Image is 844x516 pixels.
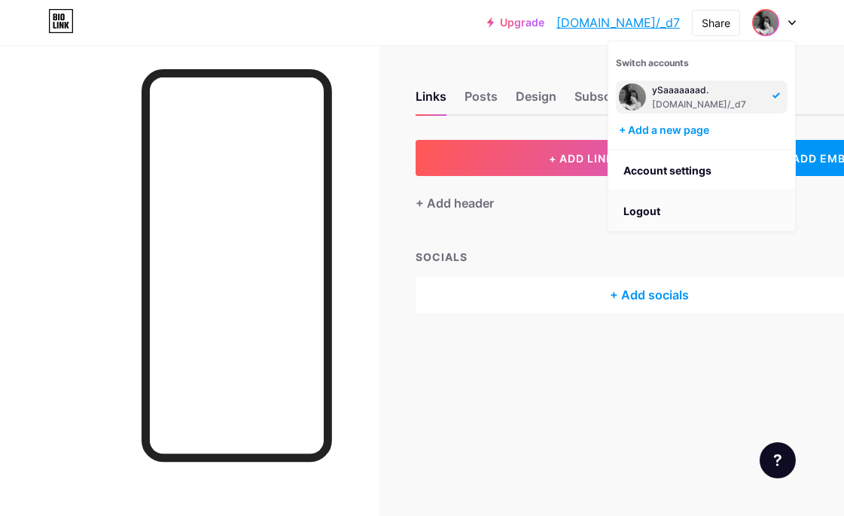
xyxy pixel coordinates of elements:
button: + ADD LINK [416,140,747,176]
div: Design [516,87,556,114]
li: Logout [608,191,795,232]
div: Posts [465,87,498,114]
a: Account settings [608,150,795,191]
div: [DOMAIN_NAME]/_d7 [652,99,763,111]
div: ySaaaaaaad. [652,84,763,96]
a: [DOMAIN_NAME]/_d7 [556,14,680,32]
img: gwsg 1414 [754,11,778,35]
div: + Add header [416,194,494,212]
div: Share [702,15,730,31]
span: + ADD LINK [549,152,614,165]
a: Upgrade [487,17,544,29]
span: Switch accounts [616,57,689,68]
div: Subscribers [574,87,644,114]
div: Links [416,87,446,114]
div: + Add a new page [619,123,788,138]
img: gwsg 1414 [619,83,646,111]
